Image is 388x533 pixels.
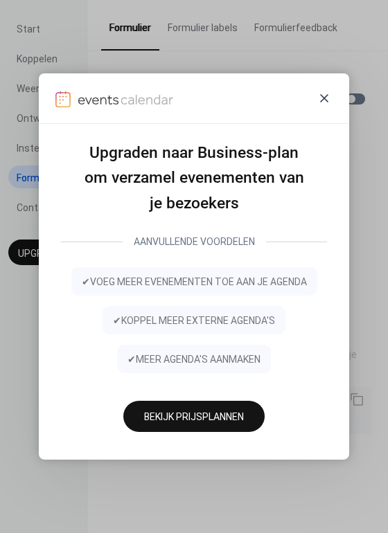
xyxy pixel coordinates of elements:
button: Bekijk Prijsplannen [123,401,265,432]
span: Bekijk Prijsplannen [144,410,244,425]
img: logo-type [78,91,173,107]
img: logo-icon [55,91,71,107]
span: ✔ voeg meer evenementen toe aan je agenda [82,275,307,290]
span: ✔ koppel meer externe agenda's [113,314,275,329]
span: ✔ meer agenda's aanmaken [127,353,261,368]
div: Upgraden naar Business-plan om verzamel evenementen van je bezoekers [61,141,327,216]
div: AANVULLENDE VOORDELEN [123,233,266,250]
